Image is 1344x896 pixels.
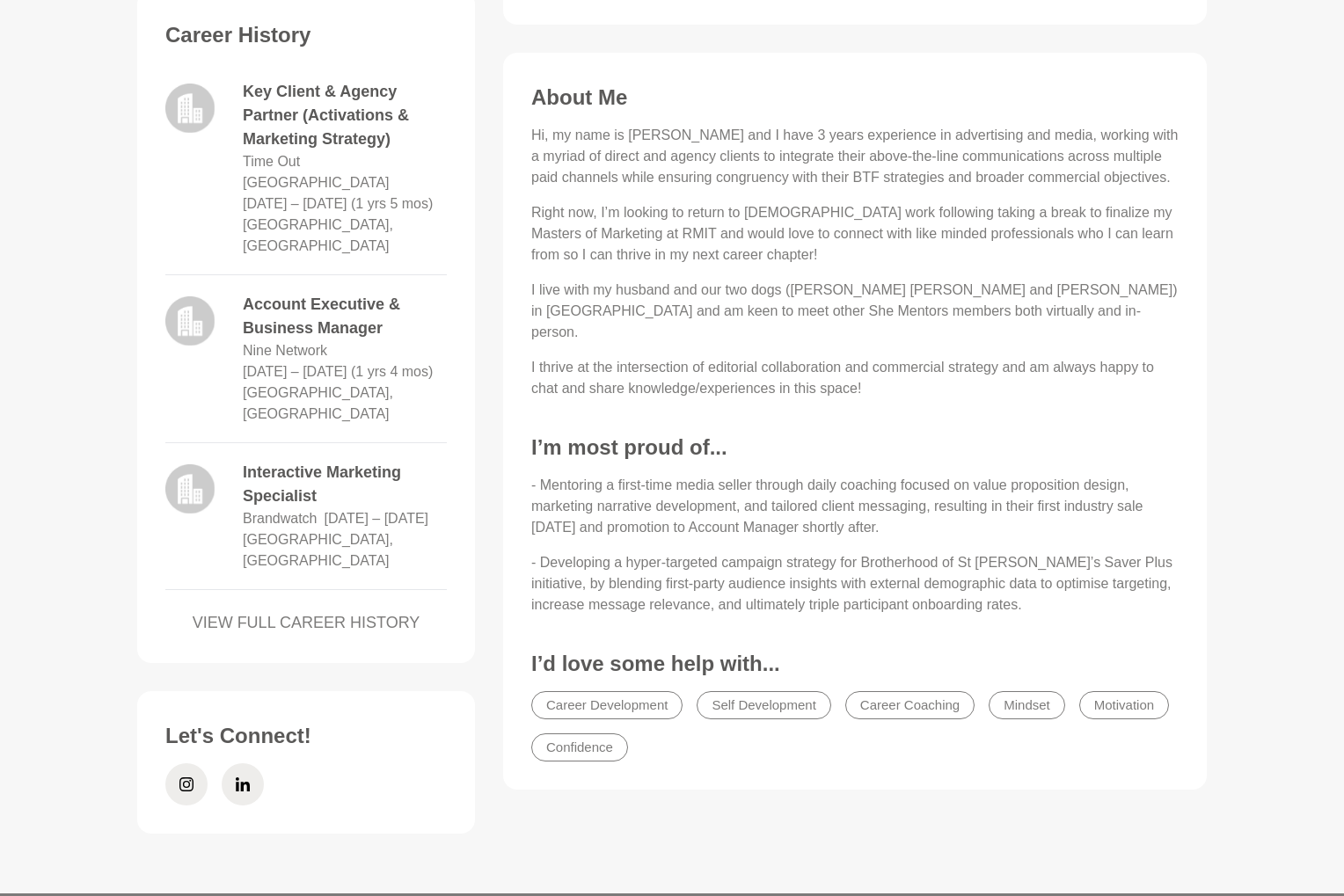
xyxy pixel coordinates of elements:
p: - Mentoring a first-time media seller through daily coaching focused on value proposition design,... [531,475,1179,538]
dd: June 2022 – October 2022 [325,508,429,529]
time: [DATE] – [DATE] (1 yrs 4 mos) [243,364,433,379]
dd: [GEOGRAPHIC_DATA], [GEOGRAPHIC_DATA] [243,529,447,572]
p: - Developing a hyper-targeted campaign strategy for Brotherhood of St [PERSON_NAME]’s Saver Plus ... [531,552,1179,616]
dd: Time Out [GEOGRAPHIC_DATA] [243,151,447,193]
dd: March 2024 – August 2025 (1 yrs 5 mos) [243,193,433,215]
a: VIEW FULL CAREER HISTORY [165,611,447,635]
img: logo [165,84,215,133]
dd: Interactive Marketing Specialist [243,461,447,508]
a: LinkedIn [222,763,264,805]
dd: Key Client & Agency Partner (Activations & Marketing Strategy) [243,80,447,151]
a: Instagram [165,763,208,805]
img: logo [165,296,215,346]
p: Hi, my name is [PERSON_NAME] and I have 3 years experience in advertising and media, working with... [531,125,1179,188]
dd: November 2022 – March 2024 (1 yrs 4 mos) [243,361,433,382]
h3: Career History [165,22,447,48]
time: [DATE] – [DATE] [325,511,429,526]
dd: [GEOGRAPHIC_DATA], [GEOGRAPHIC_DATA] [243,215,447,257]
img: logo [165,464,215,514]
h3: About Me [531,84,1179,111]
dd: [GEOGRAPHIC_DATA], [GEOGRAPHIC_DATA] [243,382,447,425]
dd: Account Executive & Business Manager [243,293,447,340]
dd: Brandwatch [243,508,318,529]
dd: Nine Network [243,340,327,361]
p: I live with my husband and our two dogs ([PERSON_NAME] [PERSON_NAME] and [PERSON_NAME]) in [GEOGR... [531,280,1179,343]
h3: Let's Connect! [165,723,447,749]
h3: I’m most proud of... [531,434,1179,461]
p: I thrive at the intersection of editorial collaboration and commercial strategy and am always hap... [531,357,1179,399]
p: Right now, I’m looking to return to [DEMOGRAPHIC_DATA] work following taking a break to finalize ... [531,202,1179,266]
h3: I’d love some help with... [531,651,1179,677]
time: [DATE] – [DATE] (1 yrs 5 mos) [243,196,433,211]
